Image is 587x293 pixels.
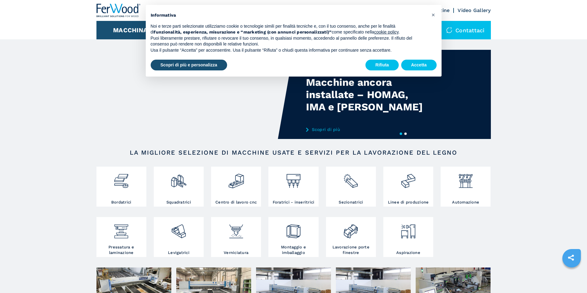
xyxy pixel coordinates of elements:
[96,50,294,139] video: Your browser does not support the video tag.
[396,250,420,255] h3: Aspirazione
[228,168,244,189] img: centro_di_lavoro_cnc_2.png
[113,26,154,34] button: Macchinari
[343,219,359,240] img: lavorazione_porte_finestre_2.png
[431,11,435,18] span: ×
[306,127,427,132] a: Scopri di più
[285,219,302,240] img: montaggio_imballaggio_2.png
[228,219,244,240] img: verniciatura_1.png
[211,217,261,257] a: Verniciatura
[268,217,318,257] a: Montaggio e imballaggio
[273,200,315,205] h3: Foratrici - inseritrici
[151,23,427,35] p: Noi e terze parti selezionate utilizziamo cookie o tecnologie simili per finalità tecniche e, con...
[170,168,187,189] img: squadratrici_2.png
[285,168,302,189] img: foratrici_inseritrici_2.png
[440,21,491,39] div: Contattaci
[429,10,438,20] button: Chiudi questa informativa
[400,168,416,189] img: linee_di_produzione_2.png
[374,30,398,34] a: cookie policy
[326,217,376,257] a: Lavorazione porte finestre
[98,244,145,255] h3: Pressatura e laminazione
[561,265,582,288] iframe: Chat
[211,167,261,207] a: Centro di lavoro cnc
[458,7,491,13] a: Video Gallery
[458,168,474,189] img: automazione.png
[563,250,579,265] a: sharethis
[215,200,257,205] h3: Centro di lavoro cnc
[154,30,332,34] strong: funzionalità, esperienza, misurazione e “marketing (con annunci personalizzati)”
[151,12,427,18] h2: Informativa
[154,167,204,207] a: Squadratrici
[116,149,471,156] h2: LA MIGLIORE SELEZIONE DI MACCHINE USATE E SERVIZI PER LA LAVORAZIONE DEL LEGNO
[446,27,452,33] img: Contattaci
[151,60,227,71] button: Scopri di più e personalizza
[224,250,248,255] h3: Verniciatura
[383,217,433,257] a: Aspirazione
[168,250,190,255] h3: Levigatrici
[170,219,187,240] img: levigatrici_2.png
[113,219,129,240] img: pressa-strettoia.png
[388,200,429,205] h3: Linee di produzione
[326,167,376,207] a: Sezionatrici
[328,244,374,255] h3: Lavorazione porte finestre
[365,60,399,71] button: Rifiuta
[400,133,402,135] button: 1
[166,200,191,205] h3: Squadratrici
[113,168,129,189] img: bordatrici_1.png
[343,168,359,189] img: sezionatrici_2.png
[452,200,479,205] h3: Automazione
[441,167,491,207] a: Automazione
[404,133,407,135] button: 2
[96,217,146,257] a: Pressatura e laminazione
[339,200,363,205] h3: Sezionatrici
[151,47,427,53] p: Usa il pulsante “Accetta” per acconsentire. Usa il pulsante “Rifiuta” o chiudi questa informativa...
[154,217,204,257] a: Levigatrici
[400,219,416,240] img: aspirazione_1.png
[96,167,146,207] a: Bordatrici
[151,35,427,47] p: Puoi liberamente prestare, rifiutare o revocare il tuo consenso, in qualsiasi momento, accedendo ...
[401,60,437,71] button: Accetta
[96,4,141,17] img: Ferwood
[268,167,318,207] a: Foratrici - inseritrici
[270,244,317,255] h3: Montaggio e imballaggio
[111,200,132,205] h3: Bordatrici
[383,167,433,207] a: Linee di produzione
